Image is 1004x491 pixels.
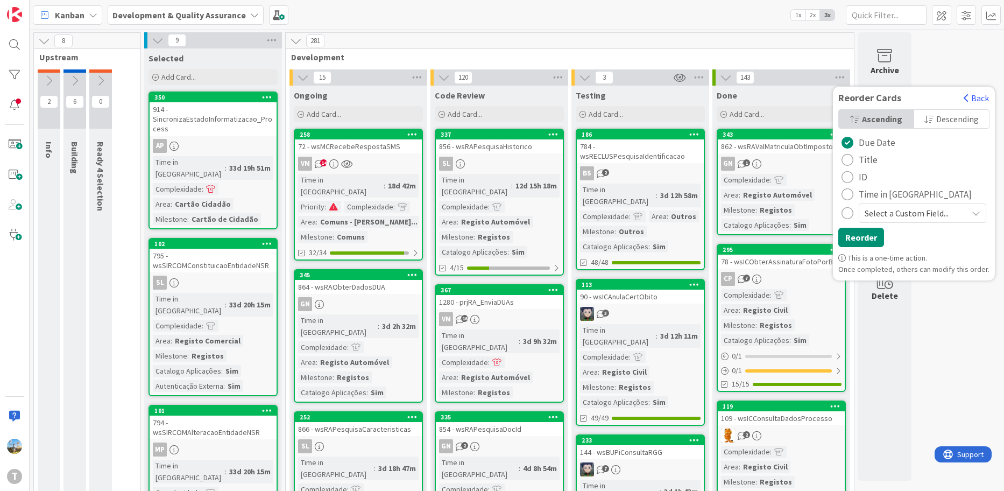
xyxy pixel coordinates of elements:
[172,198,234,210] div: Cartão Cidadão
[717,90,737,101] span: Done
[650,396,668,408] div: Sim
[649,211,667,222] div: Area
[791,334,809,346] div: Sim
[439,329,519,353] div: Time in [GEOGRAPHIC_DATA]
[189,213,261,225] div: Cartão de Cidadão
[317,356,392,368] div: Registo Automóvel
[112,10,246,20] b: Development & Quality Assurance
[580,351,629,363] div: Complexidade
[580,184,656,207] div: Time in [GEOGRAPHIC_DATA]
[189,350,227,362] div: Registos
[757,319,795,331] div: Registos
[859,186,972,202] span: Time in [GEOGRAPHIC_DATA]
[838,264,989,275] p: Once completed, others can modify this order.
[439,157,453,171] div: SL
[475,387,513,398] div: Registos
[721,319,755,331] div: Milestone
[721,189,739,201] div: Area
[757,204,795,216] div: Registos
[334,231,367,243] div: Comuns
[153,365,221,377] div: Catalogo Aplicações
[298,371,333,383] div: Milestone
[295,412,422,436] div: 252866 - wsRAPesquisaCaracteristicas
[436,295,563,309] div: 1280 - prjRA_EnviaDUAs
[730,109,764,119] span: Add Card...
[580,396,648,408] div: Catalogo Aplicações
[154,94,277,101] div: 350
[755,204,757,216] span: :
[439,174,511,198] div: Time in [GEOGRAPHIC_DATA]
[580,307,594,321] img: LS
[187,350,189,362] span: :
[740,189,815,201] div: Registo Automóvel
[154,407,277,415] div: 101
[436,412,563,422] div: 335
[457,216,458,228] span: :
[298,231,333,243] div: Milestone
[298,439,312,453] div: SL
[172,335,243,347] div: Registo Comercial
[436,412,563,436] div: 335854 - wsRAPesquisaDocId
[384,180,385,192] span: :
[739,189,740,201] span: :
[475,231,513,243] div: Registos
[393,201,395,213] span: :
[344,201,393,213] div: Complexidade
[441,286,563,294] div: 367
[473,387,475,398] span: :
[153,320,202,332] div: Complexidade
[153,156,225,180] div: Time in [GEOGRAPHIC_DATA]
[871,64,899,76] div: Archive
[721,334,789,346] div: Catalogo Aplicações
[320,159,327,166] span: 14
[347,341,349,353] span: :
[436,285,563,309] div: 3671280 - prjRA_EnviaDUAs
[519,335,520,347] span: :
[805,10,820,20] span: 2x
[862,111,902,127] span: Ascending
[295,130,422,153] div: 25872 - wsMCRecebeRespostaSMS
[7,439,22,454] img: DG
[520,335,560,347] div: 3d 9h 32m
[227,162,273,174] div: 33d 19h 51m
[153,139,167,153] div: AP
[317,216,420,228] div: Comuns - [PERSON_NAME]...
[580,366,598,378] div: Area
[439,457,519,480] div: Time in [GEOGRAPHIC_DATA]
[629,211,631,222] span: :
[436,312,563,326] div: VM
[668,211,699,222] div: Outros
[439,231,473,243] div: Milestone
[740,304,790,316] div: Registo Civil
[298,201,324,213] div: Priority
[580,381,614,393] div: Milestone
[66,95,84,108] span: 6
[379,320,419,332] div: 3d 2h 32m
[732,365,742,376] span: 0 / 1
[718,402,845,411] div: 119
[648,241,650,252] span: :
[295,270,422,294] div: 345864 - wsRAObterDadosDUA
[225,380,243,392] div: Sim
[582,281,704,289] div: 113
[582,437,704,444] div: 233
[580,324,656,348] div: Time in [GEOGRAPHIC_DATA]
[721,446,770,458] div: Complexidade
[439,371,457,383] div: Area
[306,34,324,47] span: 281
[153,198,171,210] div: Area
[657,330,701,342] div: 3d 12h 11m
[721,461,739,473] div: Area
[577,139,704,163] div: 784 - wsRECLUSPesquisaIdentificacao
[298,314,378,338] div: Time in [GEOGRAPHIC_DATA]
[743,159,750,166] span: 1
[576,90,606,101] span: Testing
[450,262,464,273] span: 4/15
[770,289,772,301] span: :
[153,443,167,457] div: MP
[602,310,609,317] span: 3
[150,276,277,290] div: SL
[838,186,975,203] button: Time in [GEOGRAPHIC_DATA]
[577,130,704,163] div: 186784 - wsRECLUSPesquisaIdentificacao
[838,228,884,247] button: Reorder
